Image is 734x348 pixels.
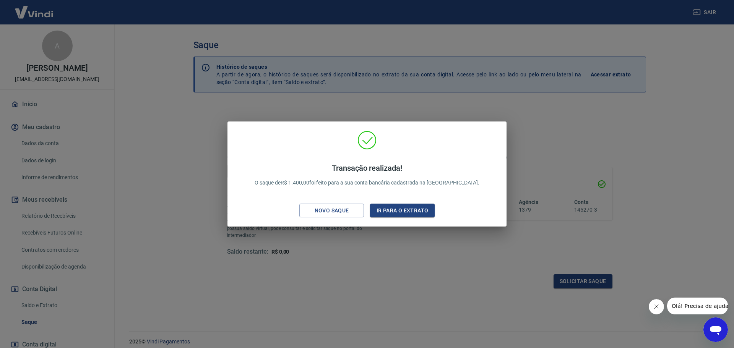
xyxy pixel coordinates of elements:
[649,299,664,314] iframe: Fechar mensagem
[305,206,358,215] div: Novo saque
[5,5,64,11] span: Olá! Precisa de ajuda?
[255,163,480,187] p: O saque de R$ 1.400,00 foi feito para a sua conta bancária cadastrada na [GEOGRAPHIC_DATA].
[370,204,435,218] button: Ir para o extrato
[255,163,480,173] h4: Transação realizada!
[703,317,728,342] iframe: Botão para abrir a janela de mensagens
[299,204,364,218] button: Novo saque
[667,298,728,314] iframe: Mensagem da empresa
